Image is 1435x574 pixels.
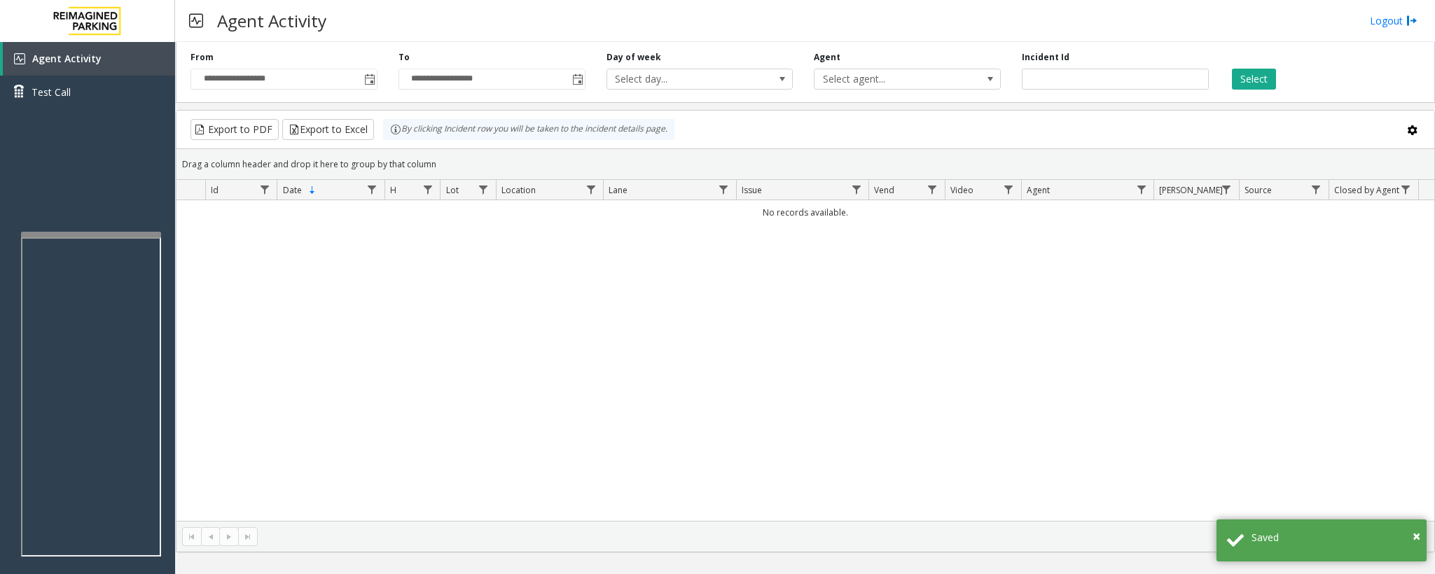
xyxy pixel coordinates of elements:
button: Export to Excel [282,119,374,140]
img: infoIcon.svg [390,124,401,135]
kendo-pager-info: 0 - 0 of 0 items [266,531,1420,542]
span: Select agent... [814,69,963,89]
h3: Agent Activity [210,3,333,38]
span: Date [283,184,302,196]
a: Logout [1370,13,1417,28]
a: H Filter Menu [418,180,437,199]
a: Vend Filter Menu [923,180,942,199]
td: No records available. [176,200,1434,225]
a: Location Filter Menu [581,180,600,199]
span: Agent [1027,184,1050,196]
button: Select [1232,69,1276,90]
img: logout [1406,13,1417,28]
label: Incident Id [1022,51,1069,64]
span: Issue [742,184,762,196]
button: Close [1413,526,1420,547]
a: Lot Filter Menu [474,180,493,199]
span: Source [1245,184,1272,196]
a: Video Filter Menu [999,180,1018,199]
span: Closed by Agent [1334,184,1399,196]
span: Lane [609,184,628,196]
img: 'icon' [14,53,25,64]
a: Id Filter Menu [255,180,274,199]
label: From [190,51,214,64]
a: Lane Filter Menu [714,180,733,199]
span: Location [501,184,536,196]
a: Issue Filter Menu [847,180,866,199]
a: Source Filter Menu [1307,180,1326,199]
span: Agent Activity [32,52,102,65]
a: Closed by Agent Filter Menu [1396,180,1415,199]
img: pageIcon [189,3,203,38]
span: Toggle popup [569,69,585,89]
span: [PERSON_NAME] [1159,184,1223,196]
span: Video [950,184,973,196]
div: By clicking Incident row you will be taken to the incident details page. [383,119,674,140]
label: Day of week [606,51,661,64]
span: Select day... [607,69,756,89]
span: Lot [446,184,459,196]
a: Date Filter Menu [363,180,382,199]
button: Export to PDF [190,119,279,140]
a: Parker Filter Menu [1217,180,1236,199]
span: Id [211,184,219,196]
span: Sortable [307,185,318,196]
label: To [398,51,410,64]
span: Toggle popup [361,69,377,89]
span: H [390,184,396,196]
div: Drag a column header and drop it here to group by that column [176,152,1434,176]
span: Vend [874,184,894,196]
div: Data table [176,180,1434,521]
span: × [1413,526,1420,545]
div: Saved [1252,530,1416,545]
a: Agent Filter Menu [1132,180,1151,199]
label: Agent [814,51,840,64]
span: Test Call [32,85,71,99]
a: Agent Activity [3,42,175,76]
